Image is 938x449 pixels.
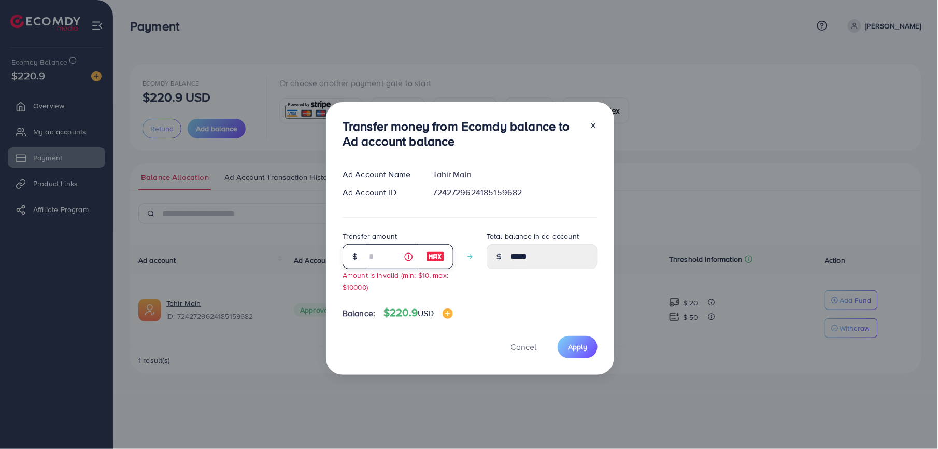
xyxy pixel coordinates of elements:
small: Amount is invalid (min: $10, max: $10000) [343,270,448,292]
div: 7242729624185159682 [425,187,606,199]
label: Transfer amount [343,231,397,242]
iframe: Chat [894,402,930,441]
img: image [443,308,453,319]
span: Cancel [510,341,536,353]
button: Cancel [498,336,549,358]
label: Total balance in ad account [487,231,579,242]
h4: $220.9 [383,306,452,319]
button: Apply [558,336,598,358]
img: image [426,250,445,263]
span: Apply [568,342,587,352]
h3: Transfer money from Ecomdy balance to Ad account balance [343,119,581,149]
div: Ad Account ID [334,187,425,199]
span: USD [418,307,434,319]
div: Ad Account Name [334,169,425,180]
div: Tahir Main [425,169,606,180]
span: Balance: [343,307,375,319]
